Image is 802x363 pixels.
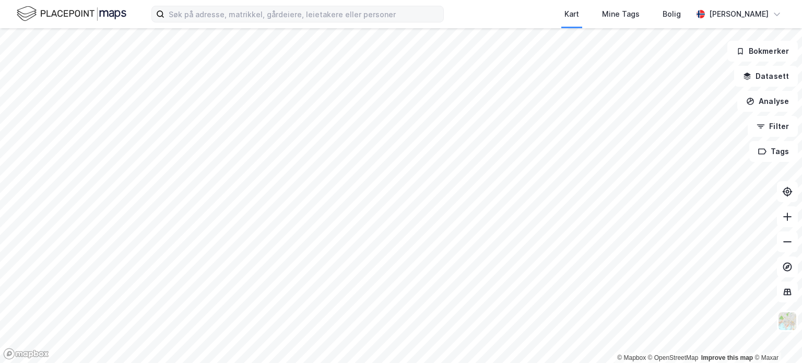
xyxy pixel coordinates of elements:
button: Filter [748,116,798,137]
div: [PERSON_NAME] [709,8,769,20]
img: Z [777,311,797,331]
button: Tags [749,141,798,162]
div: Mine Tags [602,8,640,20]
button: Datasett [734,66,798,87]
input: Søk på adresse, matrikkel, gårdeiere, leietakere eller personer [164,6,443,22]
a: Mapbox homepage [3,348,49,360]
div: Kart [564,8,579,20]
img: logo.f888ab2527a4732fd821a326f86c7f29.svg [17,5,126,23]
a: Improve this map [701,354,753,361]
a: Mapbox [617,354,646,361]
iframe: Chat Widget [750,313,802,363]
div: Bolig [663,8,681,20]
button: Bokmerker [727,41,798,62]
button: Analyse [737,91,798,112]
a: OpenStreetMap [648,354,699,361]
